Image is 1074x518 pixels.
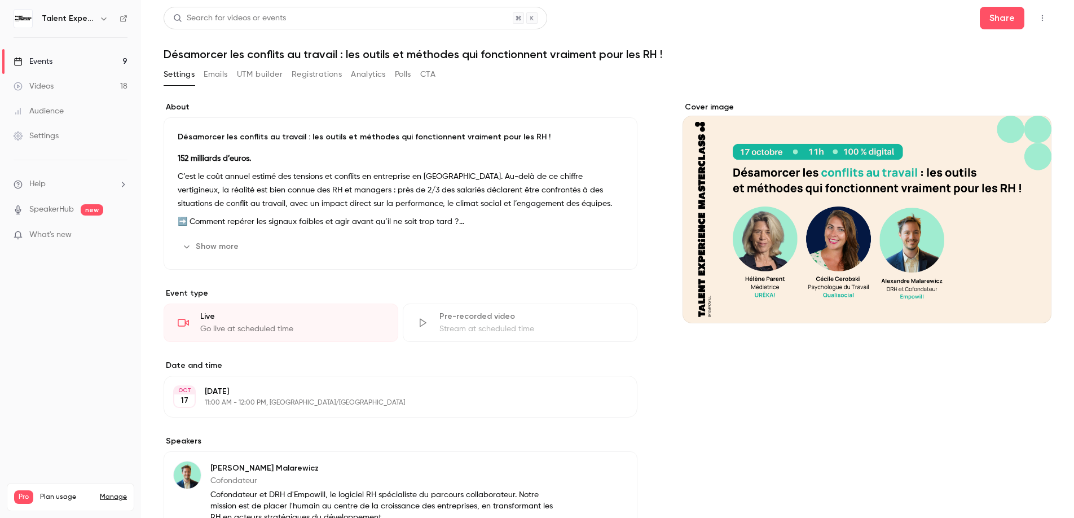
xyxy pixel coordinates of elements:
[683,102,1051,323] section: Cover image
[29,229,72,241] span: What's new
[420,65,435,84] button: CTA
[178,238,245,256] button: Show more
[200,311,384,322] div: Live
[14,130,59,142] div: Settings
[81,204,103,216] span: new
[439,323,623,335] div: Stream at scheduled time
[14,56,52,67] div: Events
[174,462,201,489] img: Alexandre Malarewicz
[29,178,46,190] span: Help
[205,386,578,397] p: [DATE]
[439,311,623,322] div: Pre-recorded video
[683,102,1051,113] label: Cover image
[164,360,637,371] label: Date and time
[14,178,127,190] li: help-dropdown-opener
[173,12,286,24] div: Search for videos or events
[237,65,283,84] button: UTM builder
[14,490,33,504] span: Pro
[164,65,195,84] button: Settings
[403,304,637,342] div: Pre-recorded videoStream at scheduled time
[40,493,93,502] span: Plan usage
[178,131,623,143] p: Désamorcer les conflits au travail : les outils et méthodes qui fonctionnent vraiment pour les RH !
[42,13,95,24] h6: Talent Experience Masterclass
[174,387,195,394] div: OCT
[164,47,1051,61] h1: Désamorcer les conflits au travail : les outils et méthodes qui fonctionnent vraiment pour les RH !
[351,65,386,84] button: Analytics
[164,102,637,113] label: About
[164,304,398,342] div: LiveGo live at scheduled time
[980,7,1024,29] button: Share
[178,155,251,163] strong: 152 milliards d’euros.
[14,106,64,117] div: Audience
[210,463,564,474] p: [PERSON_NAME] Malarewicz
[164,288,637,299] p: Event type
[210,475,564,486] p: Cofondateur
[178,170,623,210] p: C’est le coût annuel estimé des tensions et conflits en entreprise en [GEOGRAPHIC_DATA]. Au-delà ...
[200,323,384,335] div: Go live at scheduled time
[100,493,127,502] a: Manage
[29,204,74,216] a: SpeakerHub
[114,230,127,240] iframe: Noticeable Trigger
[14,10,32,28] img: Talent Experience Masterclass
[205,398,578,407] p: 11:00 AM - 12:00 PM, [GEOGRAPHIC_DATA]/[GEOGRAPHIC_DATA]
[14,81,54,92] div: Videos
[292,65,342,84] button: Registrations
[204,65,227,84] button: Emails
[164,436,637,447] label: Speakers
[395,65,411,84] button: Polls
[181,395,188,406] p: 17
[178,215,623,229] p: ➡️ Comment repérer les signaux faibles et agir avant qu’il ne soit trop tard ?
